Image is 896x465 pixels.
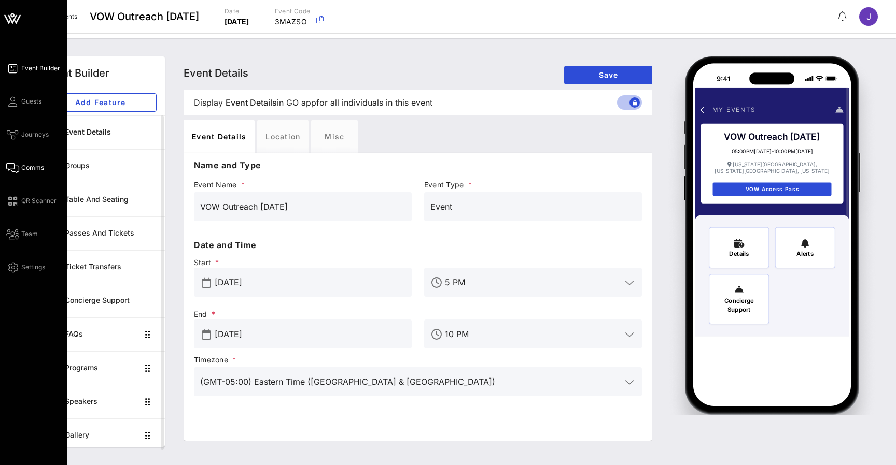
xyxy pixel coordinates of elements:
input: Timezone [200,373,621,390]
a: Journeys [6,128,49,141]
div: Event Details [65,128,157,137]
div: Event Details [184,120,255,153]
p: Event Code [275,6,311,17]
div: Event Builder [44,65,109,81]
button: prepend icon [202,329,211,340]
span: Display in GO app [194,96,432,109]
div: Speakers [65,397,138,406]
span: Settings [21,263,45,272]
a: Table and Seating [35,183,165,216]
a: Groups [35,149,165,183]
a: FAQs [35,317,165,351]
div: Passes and Tickets [65,229,157,238]
a: Programs [35,351,165,385]
span: Event Name [194,180,412,190]
input: Event Name [200,198,405,215]
div: Programs [65,364,138,372]
div: Gallery [65,431,138,440]
div: Misc [311,120,358,153]
a: Event Builder [6,62,60,75]
a: Passes and Tickets [35,216,165,250]
div: Ticket Transfers [65,263,157,271]
span: Timezone [194,355,642,365]
button: prepend icon [202,278,211,288]
input: Start Date [215,274,405,290]
a: Ticket Transfers [35,250,165,284]
div: FAQs [65,330,138,339]
p: 3MAZSO [275,17,311,27]
span: Comms [21,163,44,172]
div: Table and Seating [65,195,157,204]
p: [DATE] [225,17,249,27]
span: End [194,309,412,319]
span: Start [194,257,412,268]
button: Add Feature [44,93,157,112]
a: Team [6,228,38,240]
input: End Date [215,326,405,342]
a: Concierge Support [35,284,165,317]
span: Event Details [226,96,277,109]
span: for all individuals in this event [316,96,432,109]
span: Event Builder [21,64,60,73]
p: Date [225,6,249,17]
span: Add Feature [52,98,148,107]
input: End Time [445,326,621,342]
a: Gallery [35,418,165,452]
span: J [866,11,871,22]
div: Concierge Support [65,296,157,305]
a: Settings [6,261,45,273]
a: Event Details [35,115,165,149]
input: Event Type [430,198,636,215]
a: Comms [6,162,44,174]
p: Date and Time [194,239,642,251]
div: J [859,7,878,26]
span: VOW Outreach [DATE] [90,9,199,24]
span: Journeys [21,130,49,139]
span: Event Type [424,180,642,190]
div: Groups [65,162,157,170]
input: Start Time [445,274,621,290]
span: Guests [21,97,41,106]
span: Save [572,70,644,79]
div: Location [257,120,309,153]
a: QR Scanner [6,195,57,207]
span: Team [21,229,38,239]
a: Guests [6,95,41,108]
span: QR Scanner [21,196,57,206]
p: Name and Type [194,159,642,171]
a: Speakers [35,385,165,418]
span: Event Details [184,67,248,79]
button: Save [564,66,652,84]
